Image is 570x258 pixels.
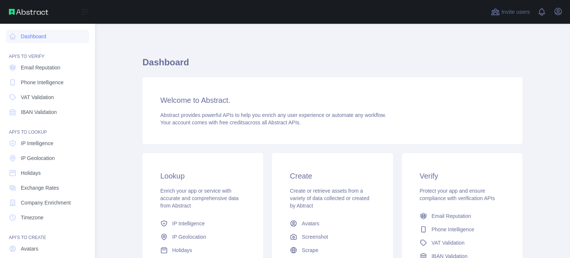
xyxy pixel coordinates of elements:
a: Scrape [287,244,378,257]
span: Exchange Rates [21,184,59,192]
button: Invite users [489,6,531,18]
span: Avatars [302,220,319,227]
img: Abstract API [9,9,48,15]
a: Avatars [287,217,378,230]
span: Email Reputation [21,64,60,71]
span: free credits [219,120,245,125]
h3: Welcome to Abstract. [160,95,505,105]
a: Email Reputation [6,61,89,74]
a: IP Geolocation [6,151,89,165]
a: Phone Intelligence [6,76,89,89]
h3: Create [290,171,375,181]
h3: Lookup [160,171,245,181]
a: Email Reputation [417,209,508,223]
a: Phone Intelligence [417,223,508,236]
span: IP Intelligence [172,220,205,227]
a: Dashboard [6,30,89,43]
a: VAT Validation [6,91,89,104]
div: API'S TO VERIFY [6,45,89,59]
a: Avatars [6,242,89,255]
div: API'S TO CREATE [6,226,89,241]
span: Your account comes with across all Abstract APIs. [160,120,301,125]
a: Company Enrichment [6,196,89,209]
a: IP Intelligence [157,217,248,230]
span: IP Intelligence [21,140,53,147]
a: IP Geolocation [157,230,248,244]
span: VAT Validation [432,239,465,246]
span: Protect your app and ensure compliance with verification APIs [420,188,495,201]
span: Screenshot [302,233,328,241]
span: Phone Intelligence [21,79,63,86]
span: IP Geolocation [172,233,206,241]
span: Scrape [302,246,318,254]
span: IP Geolocation [21,154,55,162]
span: Company Enrichment [21,199,71,206]
span: VAT Validation [21,94,54,101]
span: IBAN Validation [21,108,57,116]
a: Screenshot [287,230,378,244]
a: IP Intelligence [6,137,89,150]
span: Timezone [21,214,43,221]
a: IBAN Validation [6,105,89,119]
span: Avatars [21,245,38,252]
h1: Dashboard [142,56,522,74]
span: Abstract provides powerful APIs to help you enrich any user experience or automate any workflow. [160,112,386,118]
a: Timezone [6,211,89,224]
span: Create or retrieve assets from a variety of data collected or created by Abtract [290,188,369,209]
span: Enrich your app or service with accurate and comprehensive data from Abstract [160,188,239,209]
div: API'S TO LOOKUP [6,120,89,135]
span: Holidays [172,246,192,254]
a: VAT Validation [417,236,508,249]
span: Phone Intelligence [432,226,474,233]
span: Holidays [21,169,41,177]
h3: Verify [420,171,505,181]
span: Email Reputation [432,212,471,220]
a: Holidays [6,166,89,180]
a: Exchange Rates [6,181,89,195]
a: Holidays [157,244,248,257]
span: Invite users [501,8,530,16]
